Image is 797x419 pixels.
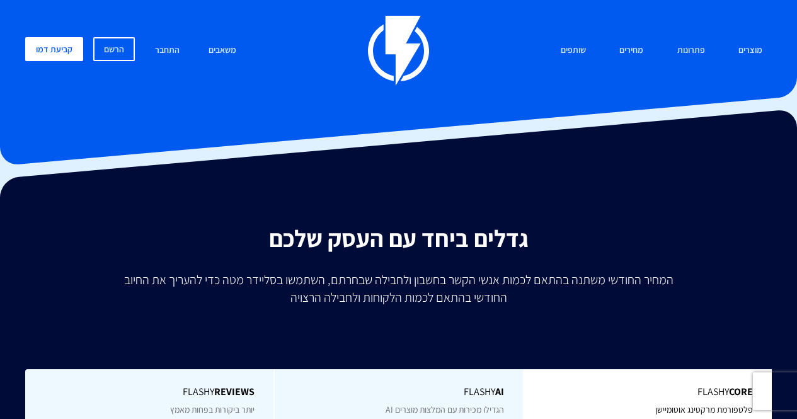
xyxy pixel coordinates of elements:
[146,37,189,64] a: התחבר
[551,37,595,64] a: שותפים
[199,37,246,64] a: משאבים
[655,404,753,415] span: פלטפורמת מרקטינג אוטומיישן
[610,37,653,64] a: מחירים
[668,37,714,64] a: פתרונות
[25,37,83,61] a: קביעת דמו
[495,385,504,398] b: AI
[729,37,772,64] a: מוצרים
[214,385,255,398] b: REVIEWS
[115,271,682,306] p: המחיר החודשי משתנה בהתאם לכמות אנשי הקשר בחשבון ולחבילה שבחרתם, השתמשו בסליידר מטה כדי להעריך את ...
[170,404,255,415] span: יותר ביקורות בפחות מאמץ
[729,385,753,398] b: Core
[93,37,135,61] a: הרשם
[294,385,503,399] span: Flashy
[543,385,753,399] span: Flashy
[44,385,255,399] span: Flashy
[9,226,788,252] h2: גדלים ביחד עם העסק שלכם
[386,404,504,415] span: הגדילו מכירות עם המלצות מוצרים AI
